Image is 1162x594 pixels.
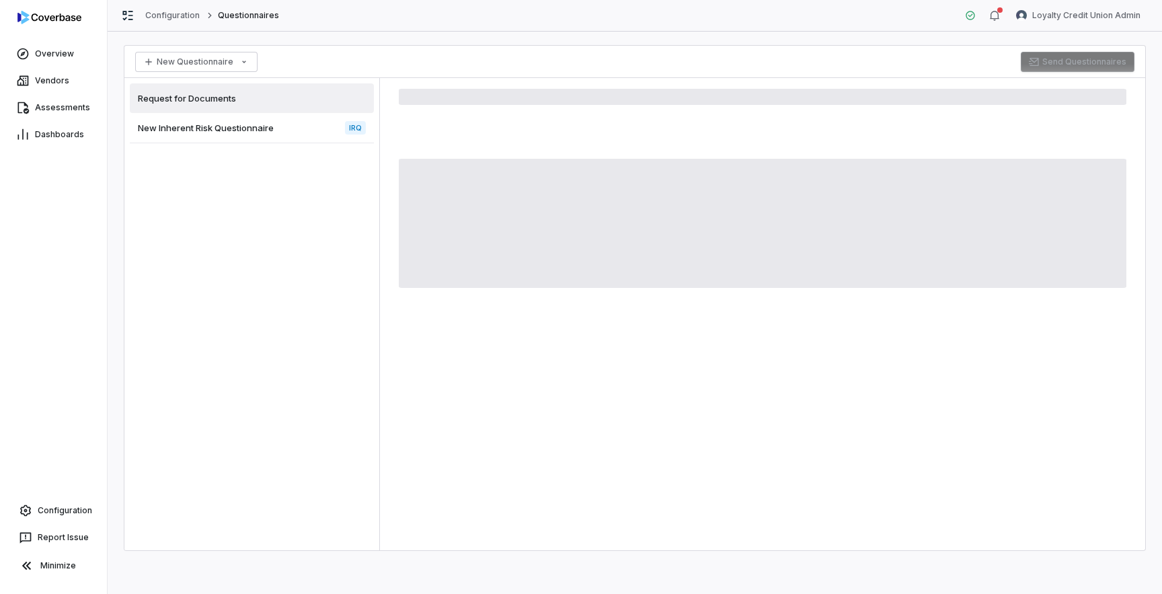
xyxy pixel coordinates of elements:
[5,552,102,579] button: Minimize
[35,48,74,59] span: Overview
[130,83,374,113] a: Request for Documents
[3,42,104,66] a: Overview
[3,69,104,93] a: Vendors
[5,525,102,550] button: Report Issue
[3,96,104,120] a: Assessments
[40,560,76,571] span: Minimize
[145,10,200,21] a: Configuration
[5,498,102,523] a: Configuration
[130,113,374,143] a: New Inherent Risk QuestionnaireIRQ
[1016,10,1027,21] img: Loyalty Credit Union Admin avatar
[3,122,104,147] a: Dashboards
[35,75,69,86] span: Vendors
[1021,52,1134,72] button: Send Questionnaires
[138,122,274,134] span: New Inherent Risk Questionnaire
[35,129,84,140] span: Dashboards
[38,505,92,516] span: Configuration
[17,11,81,24] img: logo-D7KZi-bG.svg
[1008,5,1149,26] button: Loyalty Credit Union Admin avatarLoyalty Credit Union Admin
[218,10,280,21] span: Questionnaires
[138,92,236,104] span: Request for Documents
[345,121,366,135] span: IRQ
[135,52,258,72] button: New Questionnaire
[38,532,89,543] span: Report Issue
[1032,10,1140,21] span: Loyalty Credit Union Admin
[35,102,90,113] span: Assessments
